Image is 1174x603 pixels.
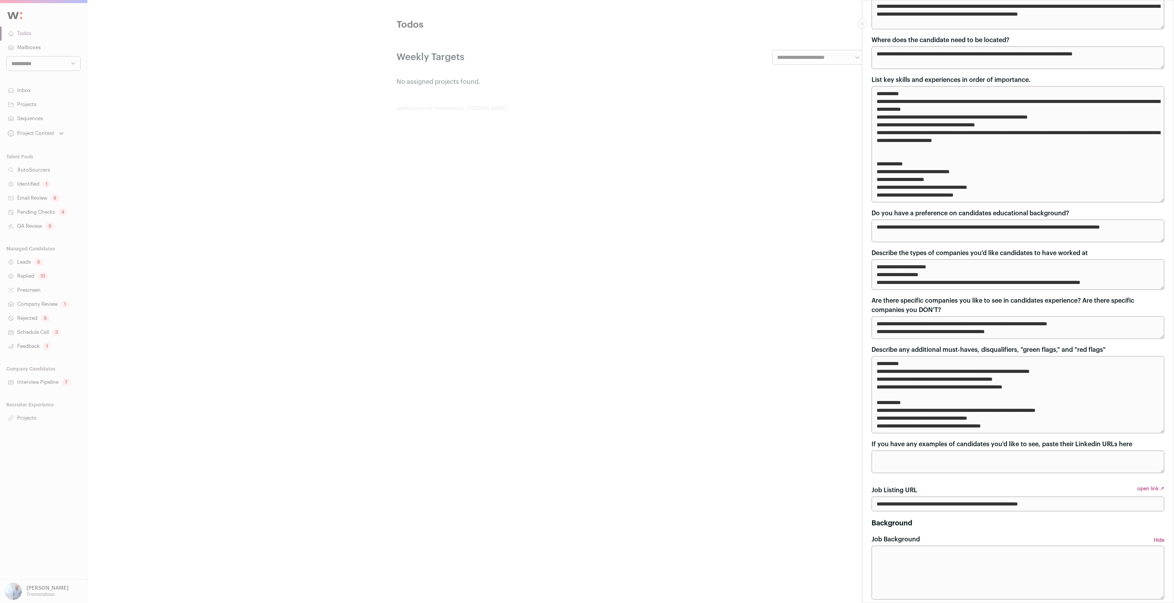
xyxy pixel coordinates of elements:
[857,19,867,28] button: Close modal
[872,440,1132,449] label: If you have any examples of candidates you'd like to see, paste their Linkedin URLs here
[872,486,917,495] label: Job Listing URL
[1137,486,1164,497] a: open link ↗
[872,35,1009,45] label: Where does the candidate need to be located?
[872,209,1069,218] label: Do you have a preference on candidates educational background?
[1154,535,1164,546] button: Hide
[872,535,920,544] label: Job Background
[872,518,1164,529] h2: Background
[872,248,1088,258] label: Describe the types of companies you'd like candidates to have worked at
[872,345,1106,355] label: Describe any additional must-haves, disqualifiers, "green flags," and "red flags"
[872,296,1164,315] label: Are there specific companies you like to see in candidates experience? Are there specific compani...
[872,75,1031,85] label: List key skills and experiences in order of importance.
